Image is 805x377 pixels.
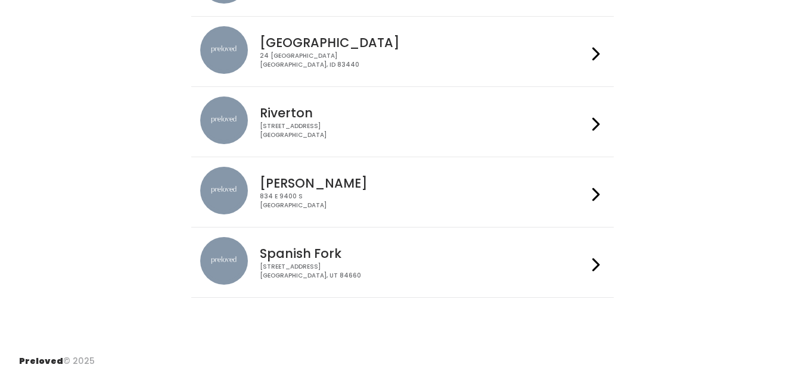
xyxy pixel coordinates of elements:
a: preloved location Spanish Fork [STREET_ADDRESS][GEOGRAPHIC_DATA], UT 84660 [200,237,605,288]
div: 834 E 9400 S [GEOGRAPHIC_DATA] [260,192,588,210]
h4: [PERSON_NAME] [260,176,588,190]
img: preloved location [200,167,248,214]
div: © 2025 [19,345,95,367]
div: 24 [GEOGRAPHIC_DATA] [GEOGRAPHIC_DATA], ID 83440 [260,52,588,69]
a: preloved location [GEOGRAPHIC_DATA] 24 [GEOGRAPHIC_DATA][GEOGRAPHIC_DATA], ID 83440 [200,26,605,77]
h4: Spanish Fork [260,247,588,260]
h4: Riverton [260,106,588,120]
img: preloved location [200,237,248,285]
img: preloved location [200,96,248,144]
div: [STREET_ADDRESS] [GEOGRAPHIC_DATA] [260,122,588,139]
a: preloved location Riverton [STREET_ADDRESS][GEOGRAPHIC_DATA] [200,96,605,147]
div: [STREET_ADDRESS] [GEOGRAPHIC_DATA], UT 84660 [260,263,588,280]
a: preloved location [PERSON_NAME] 834 E 9400 S[GEOGRAPHIC_DATA] [200,167,605,217]
img: preloved location [200,26,248,74]
h4: [GEOGRAPHIC_DATA] [260,36,588,49]
span: Preloved [19,355,63,367]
